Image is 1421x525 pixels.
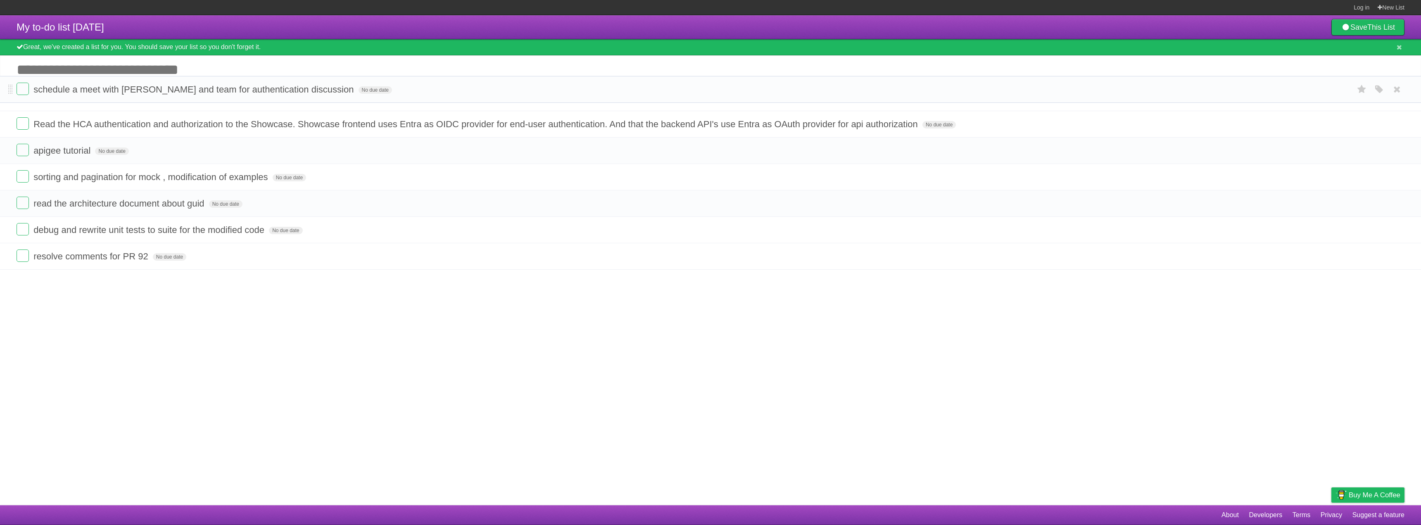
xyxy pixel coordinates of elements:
[17,249,29,262] label: Done
[269,227,302,234] span: No due date
[17,83,29,95] label: Done
[359,86,392,94] span: No due date
[922,121,956,128] span: No due date
[1335,488,1347,502] img: Buy me a coffee
[17,21,104,33] span: My to-do list [DATE]
[1367,23,1395,31] b: This List
[153,253,186,261] span: No due date
[33,84,356,95] span: schedule a meet with [PERSON_NAME] and team for authentication discussion
[1331,19,1404,36] a: SaveThis List
[33,198,206,209] span: read the architecture document about guid
[33,172,270,182] span: sorting and pagination for mock , modification of examples
[17,144,29,156] label: Done
[17,197,29,209] label: Done
[1249,507,1282,523] a: Developers
[95,147,128,155] span: No due date
[1293,507,1311,523] a: Terms
[33,225,266,235] span: debug and rewrite unit tests to suite for the modified code
[1354,83,1370,96] label: Star task
[1331,487,1404,503] a: Buy me a coffee
[1221,507,1239,523] a: About
[33,251,150,261] span: resolve comments for PR 92
[33,145,93,156] span: apigee tutorial
[17,223,29,235] label: Done
[33,119,920,129] span: Read the HCA authentication and authorization to the Showcase. Showcase frontend uses Entra as OI...
[1349,488,1400,502] span: Buy me a coffee
[1352,507,1404,523] a: Suggest a feature
[17,117,29,130] label: Done
[273,174,306,181] span: No due date
[209,200,242,208] span: No due date
[1321,507,1342,523] a: Privacy
[17,170,29,183] label: Done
